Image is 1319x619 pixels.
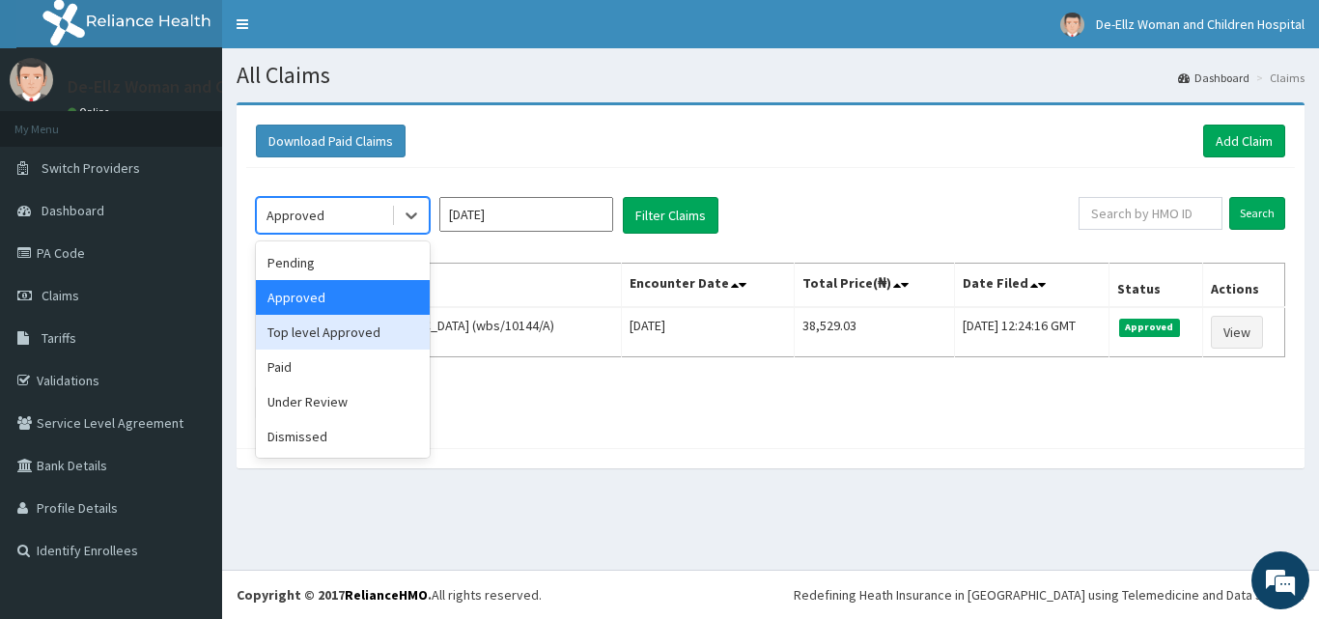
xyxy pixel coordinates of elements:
a: Add Claim [1203,125,1285,157]
footer: All rights reserved. [222,570,1319,619]
div: Pending [256,245,430,280]
th: Name [257,264,622,308]
td: Oluwadamilola [GEOGRAPHIC_DATA] (wbs/10144/A) [257,307,622,357]
div: Approved [267,206,324,225]
div: Dismissed [256,419,430,454]
a: RelianceHMO [345,586,428,604]
div: Under Review [256,384,430,419]
span: Approved [1119,319,1180,336]
td: [DATE] 12:24:16 GMT [955,307,1109,357]
div: Top level Approved [256,315,430,350]
button: Download Paid Claims [256,125,406,157]
td: [DATE] [622,307,795,357]
span: Claims [42,287,79,304]
h1: All Claims [237,63,1305,88]
span: Dashboard [42,202,104,219]
li: Claims [1251,70,1305,86]
div: Chat with us now [100,108,324,133]
p: De-Ellz Woman and Children Hospital [68,78,346,96]
th: Encounter Date [622,264,795,308]
div: Paid [256,350,430,384]
a: Online [68,105,114,119]
td: 38,529.03 [795,307,955,357]
div: Approved [256,280,430,315]
span: Switch Providers [42,159,140,177]
button: Filter Claims [623,197,718,234]
input: Search [1229,197,1285,230]
th: Total Price(₦) [795,264,955,308]
span: De-Ellz Woman and Children Hospital [1096,15,1305,33]
a: Dashboard [1178,70,1249,86]
strong: Copyright © 2017 . [237,586,432,604]
span: We're online! [112,186,267,381]
th: Status [1109,264,1202,308]
input: Search by HMO ID [1079,197,1222,230]
span: Tariffs [42,329,76,347]
img: d_794563401_company_1708531726252_794563401 [36,97,78,145]
th: Date Filed [955,264,1109,308]
input: Select Month and Year [439,197,613,232]
th: Actions [1203,264,1285,308]
img: User Image [1060,13,1084,37]
a: View [1211,316,1263,349]
div: Redefining Heath Insurance in [GEOGRAPHIC_DATA] using Telemedicine and Data Science! [794,585,1305,605]
img: User Image [10,58,53,101]
div: Minimize live chat window [317,10,363,56]
textarea: Type your message and hit 'Enter' [10,413,368,481]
